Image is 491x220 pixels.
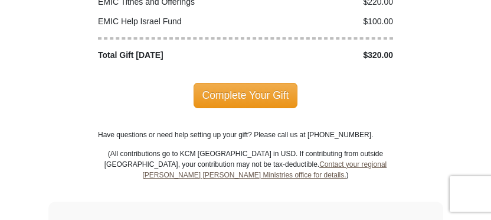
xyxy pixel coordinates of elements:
div: EMIC Help Israel Fund [92,15,246,28]
p: Have questions or need help setting up your gift? Please call us at [PHONE_NUMBER]. [98,130,393,140]
span: Complete Your Gift [194,83,298,108]
a: Contact your regional [PERSON_NAME] [PERSON_NAME] Ministries office for details. [142,160,387,179]
p: (All contributions go to KCM [GEOGRAPHIC_DATA] in USD. If contributing from outside [GEOGRAPHIC_D... [104,148,387,202]
div: Total Gift [DATE] [92,49,246,62]
div: $320.00 [245,49,400,62]
div: $100.00 [245,15,400,28]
